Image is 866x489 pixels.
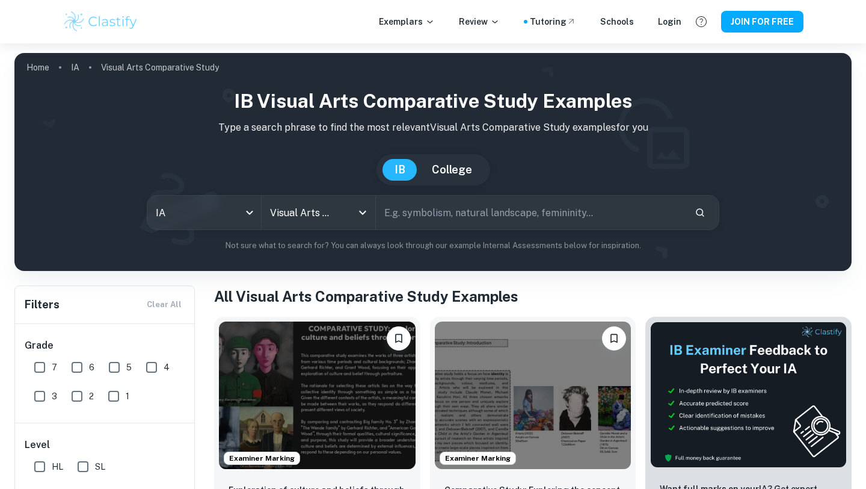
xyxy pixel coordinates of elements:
[379,15,435,28] p: Exemplars
[376,196,685,229] input: E.g. symbolism, natural landscape, femininity...
[650,322,847,468] img: Thumbnail
[690,202,710,223] button: Search
[52,390,57,403] span: 3
[530,15,576,28] a: Tutoring
[26,59,49,76] a: Home
[89,390,94,403] span: 2
[126,361,132,374] span: 5
[63,10,139,34] img: Clastify logo
[164,361,170,374] span: 4
[25,296,60,313] h6: Filters
[224,453,299,464] span: Examiner Marking
[147,196,261,229] div: IA
[691,11,711,32] button: Help and Feedback
[214,285,852,307] h1: All Visual Arts Comparative Study Examples
[101,61,219,74] p: Visual Arts Comparative Study
[25,338,186,353] h6: Grade
[89,361,94,374] span: 6
[219,322,416,469] img: Visual Arts Comparative Study IA example thumbnail: Exploration of culture and beliefs throu
[387,326,411,350] button: Please log in to bookmark exemplars
[126,390,129,403] span: 1
[459,15,500,28] p: Review
[24,87,842,116] h1: IB Visual Arts Comparative Study examples
[24,120,842,135] p: Type a search phrase to find the most relevant Visual Arts Comparative Study examples for you
[602,326,626,350] button: Please log in to bookmark exemplars
[721,11,803,33] button: JOIN FOR FREE
[95,460,105,473] span: SL
[440,453,515,464] span: Examiner Marking
[52,460,63,473] span: HL
[658,15,681,28] a: Login
[14,53,852,271] img: profile cover
[600,15,634,28] a: Schools
[52,361,57,374] span: 7
[435,322,631,469] img: Visual Arts Comparative Study IA example thumbnail: Comparative Study: Exploring the concept
[420,159,484,181] button: College
[71,59,79,76] a: IA
[354,204,371,221] button: Open
[25,438,186,452] h6: Level
[382,159,417,181] button: IB
[24,240,842,252] p: Not sure what to search for? You can always look through our example Internal Assessments below f...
